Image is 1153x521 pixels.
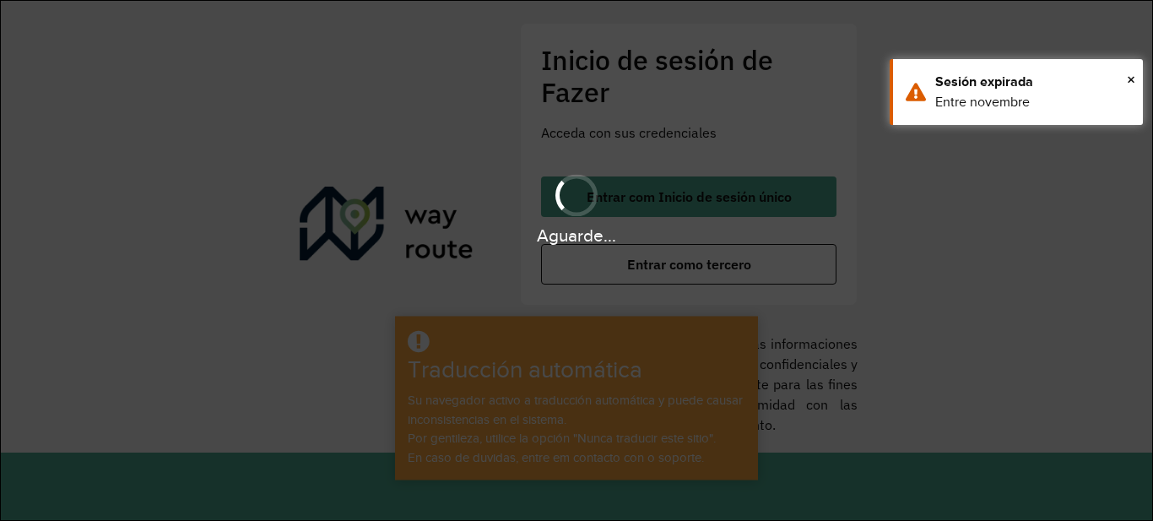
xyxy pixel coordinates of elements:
font: Sesión expirada [935,74,1033,89]
div: Sesión expirada [935,72,1130,92]
font: Aguarde... [537,225,616,245]
font: Entre novembre [935,95,1030,109]
button: Cerca [1127,67,1135,92]
font: × [1127,70,1135,89]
